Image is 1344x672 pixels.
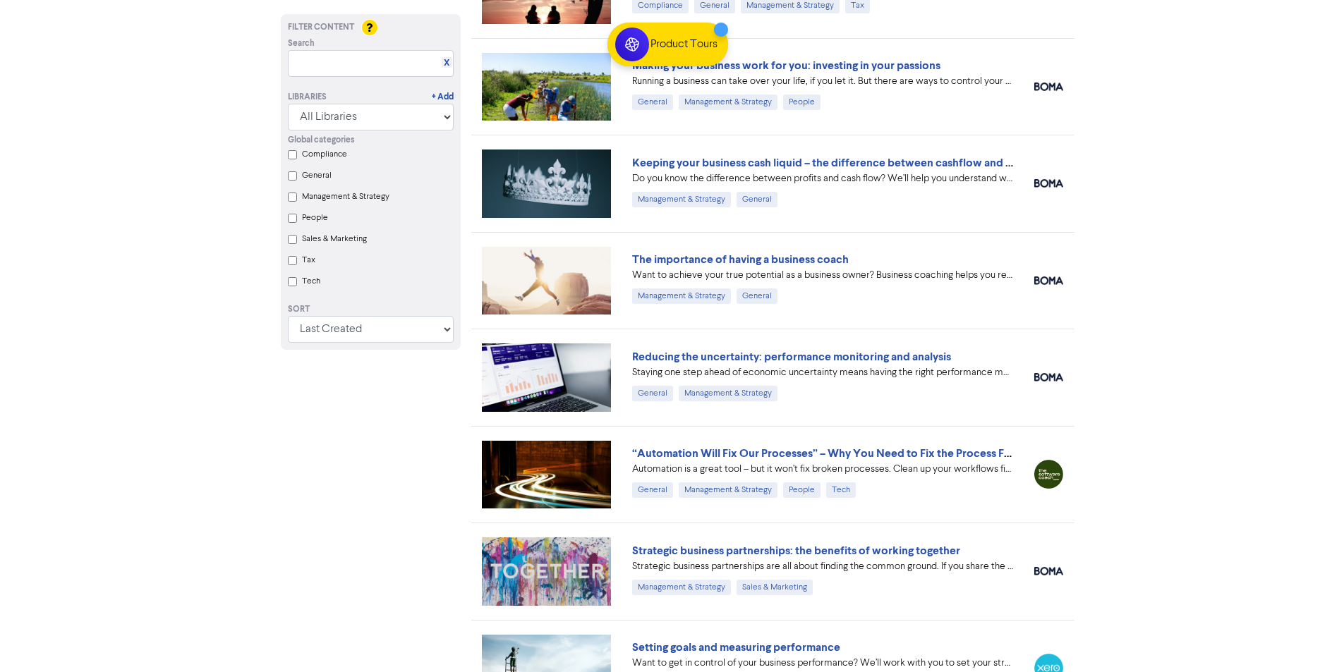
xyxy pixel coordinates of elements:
[632,656,1013,671] div: Want to get in control of your business performance? We’ll work with you to set your strategic ta...
[632,365,1013,380] div: Staying one step ahead of economic uncertainty means having the right performance metrics at your...
[302,190,389,203] label: Management & Strategy
[288,37,315,50] span: Search
[1034,83,1063,91] img: boma
[737,580,813,595] div: Sales & Marketing
[632,559,1013,574] div: Strategic business partnerships are all about finding the common ground. If you share the same cu...
[632,288,731,304] div: Management & Strategy
[679,386,777,401] div: Management & Strategy
[632,94,673,110] div: General
[302,254,315,267] label: Tax
[632,640,840,654] a: Setting goals and measuring performance
[432,91,454,104] a: + Add
[632,74,1013,89] div: Running a business can take over your life, if you let it. But there are ways to control your wor...
[632,350,951,364] a: Reducing the uncertainty: performance monitoring and analysis
[444,58,449,68] a: X
[288,91,327,104] div: Libraries
[302,233,367,245] label: Sales & Marketing
[632,386,673,401] div: General
[632,252,849,267] a: The importance of having a business coach
[632,544,960,558] a: Strategic business partnerships: the benefits of working together
[1034,179,1063,188] img: boma_accounting
[1034,373,1063,381] img: boma
[826,482,856,498] div: Tech
[1034,567,1063,575] img: boma
[632,156,1035,170] a: Keeping your business cash liquid – the difference between cashflow and profit
[632,59,940,73] a: Making your business work for you: investing in your passions
[288,21,454,34] div: Filter Content
[302,148,347,161] label: Compliance
[632,482,673,498] div: General
[1273,604,1344,672] iframe: Chat Widget
[302,169,332,182] label: General
[737,288,777,304] div: General
[679,482,777,498] div: Management & Strategy
[783,482,821,498] div: People
[632,171,1013,186] div: Do you know the difference between profits and cash flow? We’ll help you understand why cash is k...
[737,192,777,207] div: General
[632,268,1013,283] div: Want to achieve your true potential as a business owner? Business coaching helps you review, anal...
[632,192,731,207] div: Management & Strategy
[302,212,328,224] label: People
[679,94,777,110] div: Management & Strategy
[288,303,454,316] div: Sort
[783,94,821,110] div: People
[632,462,1013,477] div: Automation is a great tool – but it won’t fix broken processes. Clean up your workflows first, th...
[632,580,731,595] div: Management & Strategy
[302,275,320,288] label: Tech
[288,134,454,147] div: Global categories
[1034,460,1063,489] img: thesoftwarecoach
[1034,276,1063,285] img: boma
[632,446,1020,460] a: “Automation Will Fix Our Processes” – Why You Need to Fix the Process First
